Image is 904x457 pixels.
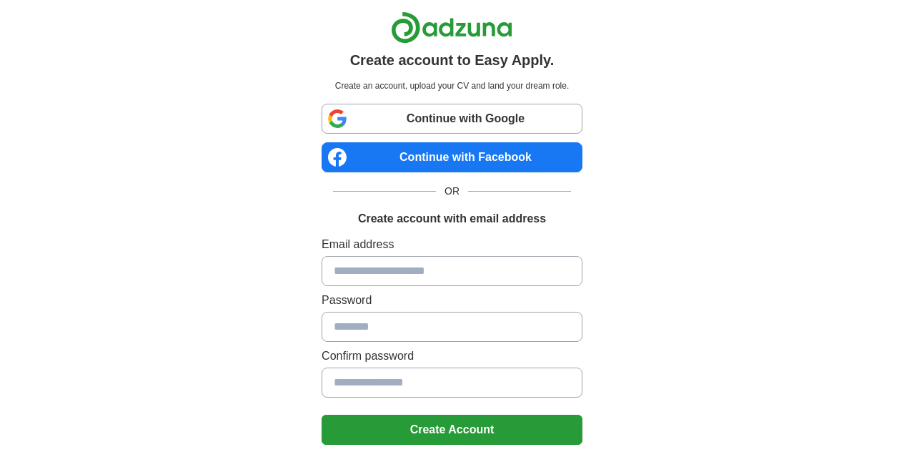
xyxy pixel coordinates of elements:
button: Create Account [322,415,582,445]
label: Confirm password [322,348,582,365]
p: Create an account, upload your CV and land your dream role. [324,79,580,92]
img: Adzuna logo [391,11,512,44]
a: Continue with Google [322,104,582,134]
h1: Create account with email address [358,210,546,227]
span: OR [436,184,468,199]
label: Email address [322,236,582,253]
h1: Create account to Easy Apply. [350,49,555,71]
label: Password [322,292,582,309]
a: Continue with Facebook [322,142,582,172]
